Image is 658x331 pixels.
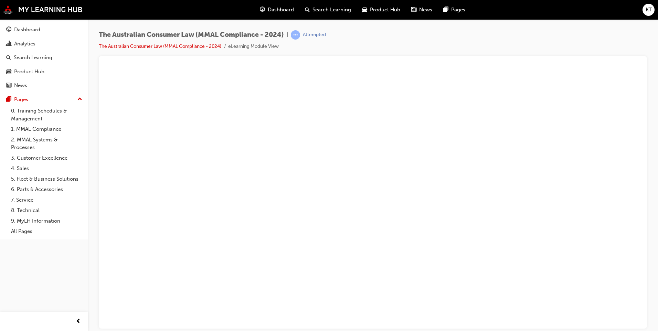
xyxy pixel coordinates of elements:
a: 0. Training Schedules & Management [8,106,85,124]
span: Pages [451,6,465,14]
div: Product Hub [14,68,44,76]
button: DashboardAnalyticsSearch LearningProduct HubNews [3,22,85,93]
a: 1. MMAL Compliance [8,124,85,135]
span: car-icon [362,6,367,14]
a: pages-iconPages [438,3,471,17]
a: Analytics [3,38,85,50]
a: Search Learning [3,51,85,64]
span: News [419,6,432,14]
a: Product Hub [3,65,85,78]
span: guage-icon [6,27,11,33]
span: news-icon [6,83,11,89]
a: News [3,79,85,92]
a: car-iconProduct Hub [357,3,406,17]
img: mmal [3,5,83,14]
a: 2. MMAL Systems & Processes [8,135,85,153]
li: eLearning Module View [228,43,279,51]
span: The Australian Consumer Law (MMAL Compliance - 2024) [99,31,284,39]
a: 7. Service [8,195,85,205]
div: Attempted [303,32,326,38]
span: prev-icon [76,317,81,326]
button: Pages [3,93,85,106]
span: Dashboard [268,6,294,14]
span: search-icon [305,6,310,14]
div: News [14,82,27,89]
a: 5. Fleet & Business Solutions [8,174,85,184]
div: Pages [14,96,28,104]
div: Analytics [14,40,35,48]
span: chart-icon [6,41,11,47]
span: pages-icon [443,6,448,14]
a: Dashboard [3,23,85,36]
a: search-iconSearch Learning [299,3,357,17]
a: news-iconNews [406,3,438,17]
span: up-icon [77,95,82,104]
a: 3. Customer Excellence [8,153,85,163]
a: 6. Parts & Accessories [8,184,85,195]
span: pages-icon [6,97,11,103]
div: Search Learning [14,54,52,62]
span: Search Learning [312,6,351,14]
a: The Australian Consumer Law (MMAL Compliance - 2024) [99,43,221,49]
a: 8. Technical [8,205,85,216]
span: search-icon [6,55,11,61]
a: All Pages [8,226,85,237]
span: Product Hub [370,6,400,14]
div: Dashboard [14,26,40,34]
span: | [287,31,288,39]
a: guage-iconDashboard [254,3,299,17]
span: car-icon [6,69,11,75]
a: 4. Sales [8,163,85,174]
span: guage-icon [260,6,265,14]
button: KT [643,4,655,16]
span: news-icon [411,6,416,14]
span: KT [646,6,652,14]
a: 9. MyLH Information [8,216,85,226]
span: learningRecordVerb_ATTEMPT-icon [291,30,300,40]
